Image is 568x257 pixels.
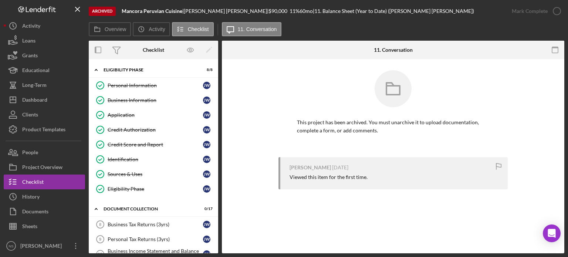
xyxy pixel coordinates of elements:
div: 0 / 17 [199,207,213,211]
tspan: 8 [99,222,101,227]
label: Activity [149,26,165,32]
div: Grants [22,48,38,65]
button: Loans [4,33,85,48]
button: Project Overview [4,160,85,175]
a: ApplicationJW [92,108,214,122]
b: Mancora Peruvian Cuisine [122,8,182,14]
div: Business Information [108,97,203,103]
div: J W [203,126,210,133]
button: Documents [4,204,85,219]
a: Checklist [4,175,85,189]
div: J W [203,82,210,89]
button: NS[PERSON_NAME] [4,239,85,253]
div: Personal Information [108,82,203,88]
div: Educational [22,63,50,80]
button: Grants [4,48,85,63]
div: History [22,189,40,206]
a: 9Personal Tax Returns (3yrs)JW [92,232,214,247]
a: 8Business Tax Returns (3yrs)JW [92,217,214,232]
text: NS [9,244,13,248]
button: Clients [4,107,85,122]
button: Checklist [172,22,214,36]
div: Personal Tax Returns (3yrs) [108,236,203,242]
div: Credit Authorization [108,127,203,133]
div: [PERSON_NAME] [290,165,331,170]
div: $90,000 [268,8,290,14]
div: 60 mo [300,8,313,14]
p: This project has been archived. You must unarchive it to upload documentation, complete a form, o... [297,118,489,135]
button: Dashboard [4,92,85,107]
div: Activity [22,18,40,35]
div: Mark Complete [512,4,548,18]
time: 2024-09-19 18:11 [332,165,348,170]
a: Business InformationJW [92,93,214,108]
label: Checklist [188,26,209,32]
div: Eligibility Phase [104,68,194,72]
div: Dashboard [22,92,47,109]
button: Product Templates [4,122,85,137]
div: | [122,8,184,14]
div: Application [108,112,203,118]
a: Credit Score and ReportJW [92,137,214,152]
div: 11 % [290,8,300,14]
div: J W [203,156,210,163]
div: Sources & Uses [108,171,203,177]
label: Overview [105,26,126,32]
button: Educational [4,63,85,78]
button: People [4,145,85,160]
div: Project Overview [22,160,62,176]
div: J W [203,111,210,119]
div: Identification [108,156,203,162]
div: Eligibility Phase [108,186,203,192]
div: J W [203,141,210,148]
button: Mark Complete [504,4,564,18]
tspan: 10 [98,252,102,256]
div: Long-Term [22,78,47,94]
tspan: 9 [99,237,101,241]
button: Sheets [4,219,85,234]
a: Sources & UsesJW [92,167,214,182]
a: IdentificationJW [92,152,214,167]
button: Overview [89,22,131,36]
div: Product Templates [22,122,65,139]
div: People [22,145,38,162]
div: Documents [22,204,48,221]
div: Document Collection [104,207,194,211]
div: Archived [89,7,116,16]
button: Activity [133,22,170,36]
div: Clients [22,107,38,124]
label: 11. Conversation [238,26,277,32]
button: Activity [4,18,85,33]
button: Long-Term [4,78,85,92]
div: Credit Score and Report [108,142,203,148]
button: 11. Conversation [222,22,282,36]
div: Business Tax Returns (3yrs) [108,222,203,227]
div: Loans [22,33,35,50]
div: J W [203,185,210,193]
div: J W [203,97,210,104]
div: Checklist [143,47,164,53]
a: Eligibility PhaseJW [92,182,214,196]
div: [PERSON_NAME] [18,239,67,255]
div: | 11. Balance Sheet (Year to Date) ([PERSON_NAME] [PERSON_NAME]) [313,8,474,14]
div: Viewed this item for the first time. [290,174,368,180]
button: History [4,189,85,204]
div: 11. Conversation [374,47,413,53]
a: Personal InformationJW [92,78,214,93]
div: Checklist [22,175,44,191]
a: Credit AuthorizationJW [92,122,214,137]
div: 8 / 8 [199,68,213,72]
